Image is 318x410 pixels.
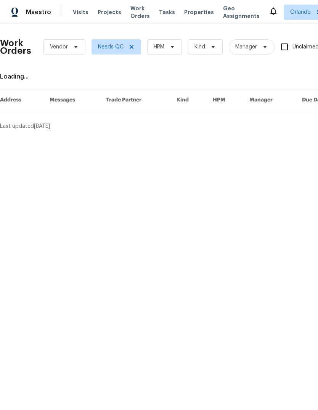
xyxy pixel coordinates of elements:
span: Manager [235,43,257,51]
span: Properties [184,8,214,16]
span: Work Orders [130,5,150,20]
span: Projects [98,8,121,16]
span: [DATE] [34,124,50,129]
span: Visits [73,8,88,16]
span: Tasks [159,10,175,15]
span: Vendor [50,43,68,51]
th: Kind [170,90,207,110]
span: Maestro [26,8,51,16]
th: Trade Partner [100,90,171,110]
th: HPM [207,90,243,110]
span: Kind [194,43,205,51]
th: Manager [243,90,296,110]
span: Orlando [290,8,311,16]
span: Needs QC [98,43,124,51]
span: HPM [154,43,164,51]
th: Messages [43,90,100,110]
span: Geo Assignments [223,5,260,20]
